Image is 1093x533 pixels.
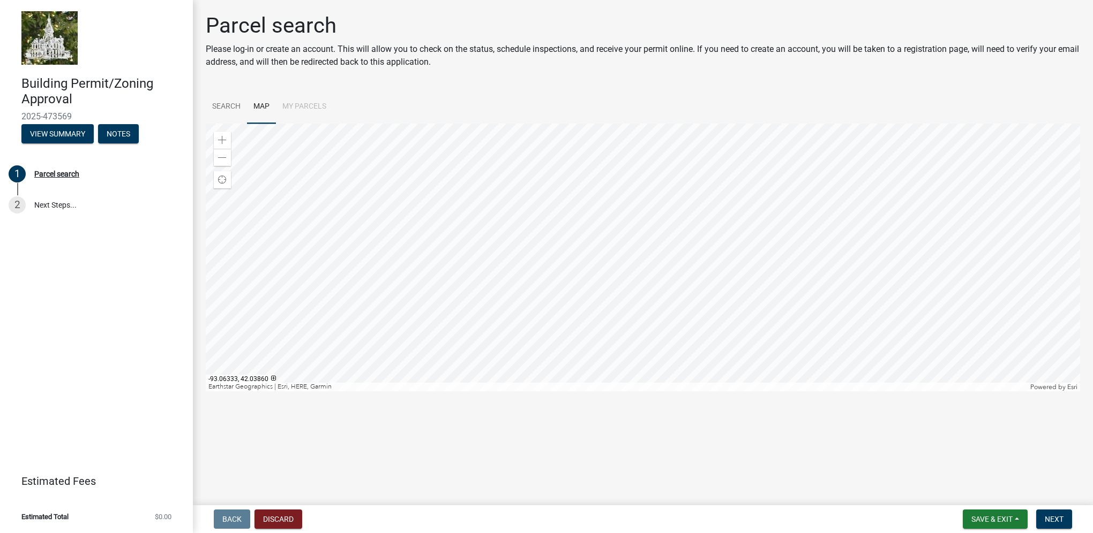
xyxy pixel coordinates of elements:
[206,43,1080,68] p: Please log-in or create an account. This will allow you to check on the status, schedule inspecti...
[21,513,69,520] span: Estimated Total
[1045,515,1064,523] span: Next
[9,196,26,214] div: 2
[98,124,139,143] button: Notes
[206,13,1080,39] h1: Parcel search
[21,111,171,121] span: 2025-473569
[247,90,276,124] a: Map
[21,76,184,107] h4: Building Permit/Zoning Approval
[206,383,1028,391] div: Earthstar Geographics | Esri, HERE, Garmin
[971,515,1013,523] span: Save & Exit
[155,513,171,520] span: $0.00
[214,149,231,166] div: Zoom out
[214,171,231,188] div: Find my location
[21,130,94,139] wm-modal-confirm: Summary
[9,165,26,182] div: 1
[254,509,302,529] button: Discard
[214,509,250,529] button: Back
[1036,509,1072,529] button: Next
[206,90,247,124] a: Search
[1028,383,1080,391] div: Powered by
[21,124,94,143] button: View Summary
[1067,383,1077,391] a: Esri
[98,130,139,139] wm-modal-confirm: Notes
[21,11,78,65] img: Marshall County, Iowa
[963,509,1028,529] button: Save & Exit
[9,470,176,492] a: Estimated Fees
[214,132,231,149] div: Zoom in
[34,170,79,178] div: Parcel search
[222,515,242,523] span: Back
